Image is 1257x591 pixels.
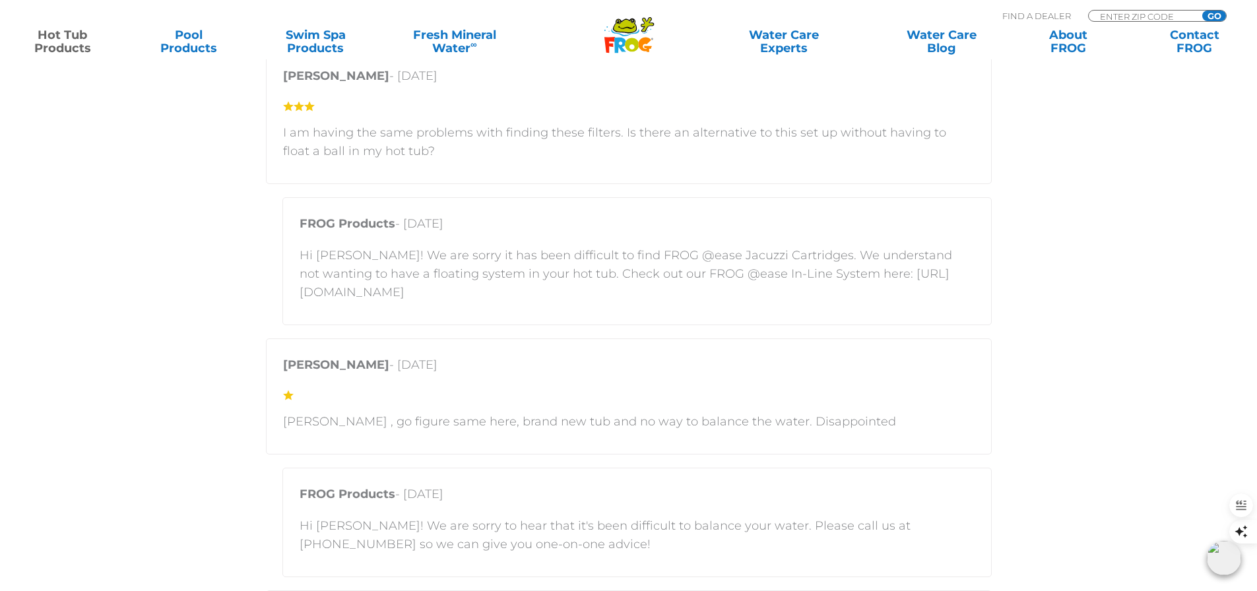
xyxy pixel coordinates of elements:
a: Fresh MineralWater∞ [393,28,516,55]
a: PoolProducts [140,28,238,55]
a: Hot TubProducts [13,28,112,55]
strong: FROG Products [300,216,395,231]
strong: [PERSON_NAME] [283,358,389,372]
p: - [DATE] [300,485,975,510]
p: Hi [PERSON_NAME]! We are sorry it has been difficult to find FROG @ease Jacuzzi Cartridges. We un... [300,246,975,301]
p: [PERSON_NAME] , go figure same here, brand new tub and no way to balance the water. Disappointed [283,412,975,431]
a: Swim SpaProducts [267,28,365,55]
input: Zip Code Form [1099,11,1188,22]
a: AboutFROG [1019,28,1117,55]
sup: ∞ [470,39,477,49]
p: Find A Dealer [1002,10,1071,22]
p: I am having the same problems with finding these filters. Is there an alternative to this set up ... [283,123,975,160]
p: - [DATE] [283,67,975,92]
strong: FROG Products [300,487,395,501]
strong: [PERSON_NAME] [283,69,389,83]
a: ContactFROG [1145,28,1244,55]
p: - [DATE] [300,214,975,239]
p: - [DATE] [283,356,975,381]
a: Water CareBlog [892,28,990,55]
p: Hi [PERSON_NAME]! We are sorry to hear that it's been difficult to balance your water. Please cal... [300,516,975,553]
img: openIcon [1207,541,1241,575]
input: GO [1202,11,1226,21]
a: Water CareExperts [704,28,864,55]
